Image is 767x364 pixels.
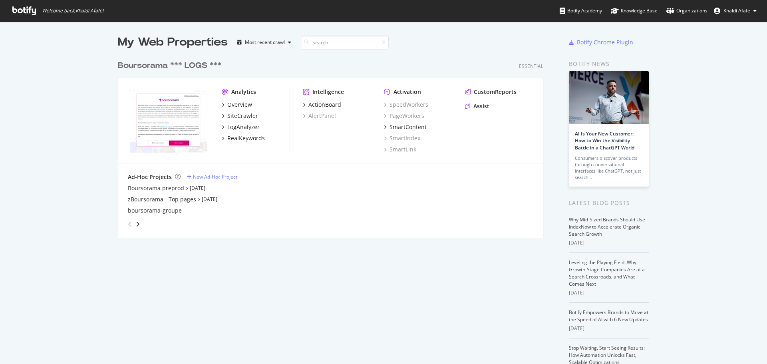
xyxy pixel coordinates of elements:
div: Assist [473,102,489,110]
div: Botify Academy [560,7,602,15]
a: SiteCrawler [222,112,258,120]
a: ActionBoard [303,101,341,109]
div: angle-right [135,220,141,228]
div: Activation [393,88,421,96]
div: SiteCrawler [227,112,258,120]
div: [DATE] [569,325,649,332]
div: Analytics [231,88,256,96]
div: CustomReports [474,88,517,96]
div: Organizations [666,7,707,15]
a: boursorama-groupe [128,207,182,215]
a: PageWorkers [384,112,424,120]
a: Botify Chrome Plugin [569,38,633,46]
div: My Web Properties [118,34,228,50]
a: Overview [222,101,252,109]
span: Khaldi Afafe [723,7,750,14]
div: Botify news [569,60,649,68]
div: SmartContent [389,123,427,131]
a: Why Mid-Sized Brands Should Use IndexNow to Accelerate Organic Search Growth [569,216,645,237]
input: Search [301,36,389,50]
a: [DATE] [190,185,205,191]
a: Boursorama preprod [128,184,184,192]
div: Latest Blog Posts [569,199,649,207]
a: AI Is Your New Customer: How to Win the Visibility Battle in a ChatGPT World [575,130,634,151]
a: SmartContent [384,123,427,131]
a: Botify Empowers Brands to Move at the Speed of AI with 6 New Updates [569,309,648,323]
div: Intelligence [312,88,344,96]
div: Consumers discover products through conversational interfaces like ChatGPT, not just search… [575,155,643,181]
div: Ad-Hoc Projects [128,173,172,181]
div: RealKeywords [227,134,265,142]
button: Most recent crawl [234,36,294,49]
div: [DATE] [569,239,649,247]
a: SmartIndex [384,134,420,142]
div: Knowledge Base [611,7,658,15]
div: Most recent crawl [245,40,285,45]
div: [DATE] [569,289,649,296]
a: LogAnalyzer [222,123,260,131]
div: LogAnalyzer [227,123,260,131]
a: [DATE] [202,196,217,203]
img: AI Is Your New Customer: How to Win the Visibility Battle in a ChatGPT World [569,71,649,124]
a: CustomReports [465,88,517,96]
a: New Ad-Hoc Project [187,173,237,180]
a: AlertPanel [303,112,336,120]
a: Leveling the Playing Field: Why Growth-Stage Companies Are at a Search Crossroads, and What Comes... [569,259,645,287]
a: SmartLink [384,145,416,153]
div: ActionBoard [308,101,341,109]
div: Essential [519,63,543,70]
span: Welcome back, Khaldi Afafe ! [42,8,103,14]
div: Botify Chrome Plugin [577,38,633,46]
div: Overview [227,101,252,109]
a: RealKeywords [222,134,265,142]
div: grid [118,50,550,238]
img: boursorama.com [128,88,209,153]
div: angle-left [125,218,135,231]
div: New Ad-Hoc Project [193,173,237,180]
a: SpeedWorkers [384,101,428,109]
button: Khaldi Afafe [707,4,763,17]
a: zBoursorama - Top pages [128,195,196,203]
a: Assist [465,102,489,110]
